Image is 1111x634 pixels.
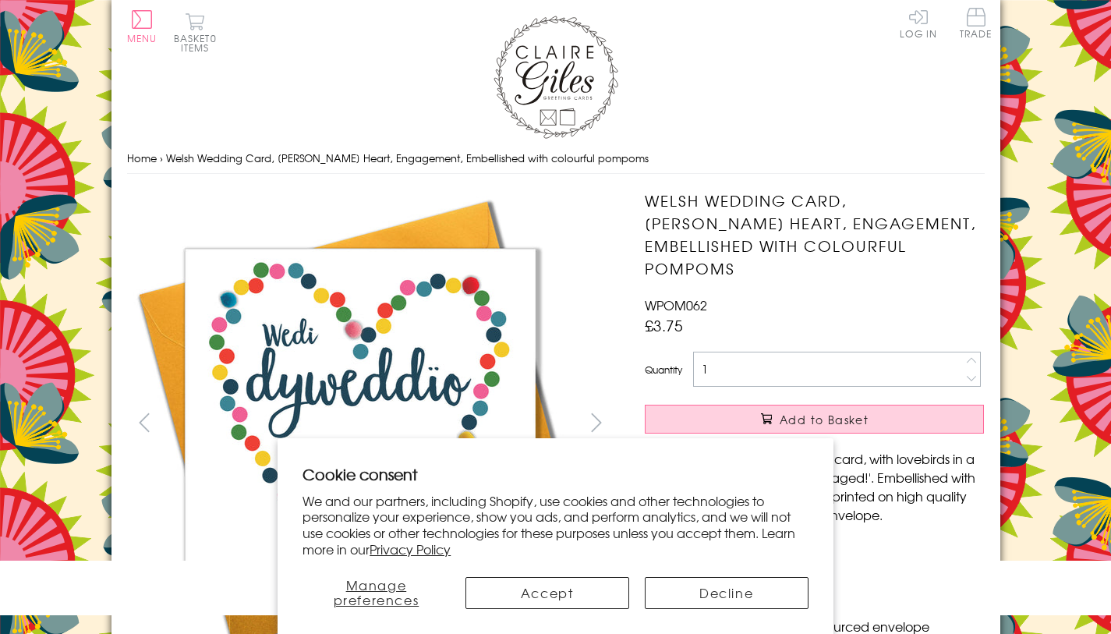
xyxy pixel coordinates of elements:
span: 0 items [181,31,217,55]
p: We and our partners, including Shopify, use cookies and other technologies to personalize your ex... [303,493,808,558]
button: Decline [645,577,808,609]
span: £3.75 [645,314,683,336]
a: Privacy Policy [370,540,451,558]
button: prev [127,405,162,440]
a: Home [127,151,157,165]
span: Menu [127,31,157,45]
span: WPOM062 [645,296,707,314]
img: Claire Giles Greetings Cards [494,16,618,139]
button: Manage preferences [303,577,449,609]
button: Menu [127,10,157,43]
nav: breadcrumbs [127,143,985,175]
button: Basket0 items [174,12,217,52]
span: › [160,151,163,165]
a: Trade [960,8,992,41]
button: Add to Basket [645,405,984,434]
span: Welsh Wedding Card, [PERSON_NAME] Heart, Engagement, Embellished with colourful pompoms [166,151,649,165]
h2: Cookie consent [303,463,808,485]
label: Quantity [645,363,682,377]
span: Trade [960,8,992,38]
h1: Welsh Wedding Card, [PERSON_NAME] Heart, Engagement, Embellished with colourful pompoms [645,189,984,279]
button: next [578,405,614,440]
span: Manage preferences [334,576,419,609]
a: Log In [900,8,937,38]
button: Accept [465,577,629,609]
span: Add to Basket [780,412,869,427]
